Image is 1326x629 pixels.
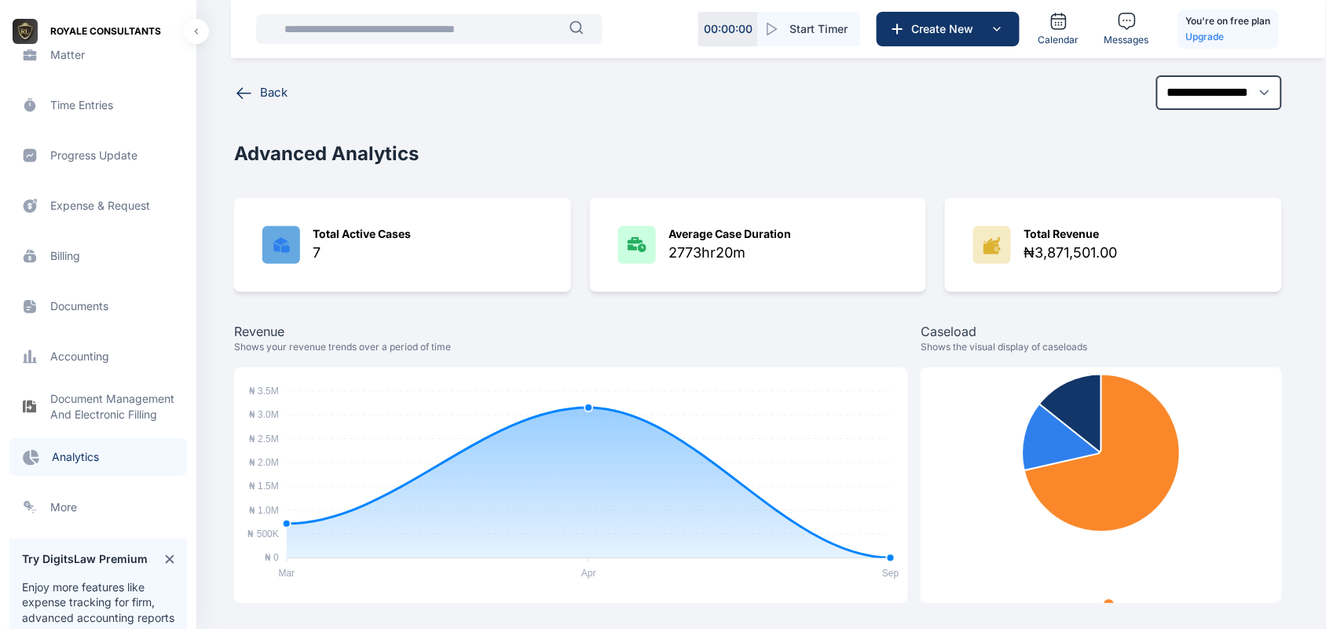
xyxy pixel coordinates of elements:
span: Messages [1104,34,1149,46]
a: progress update [9,137,187,174]
span: Start Timer [789,21,848,37]
a: documents [9,287,187,325]
tspan: ₦ 3.0M [249,409,279,420]
a: expense & request [9,187,187,225]
tspan: Sep [883,569,900,580]
a: Analytics [9,438,187,476]
h5: You're on free plan [1186,13,1271,29]
p: Shows the visual display of caseloads [921,339,1282,355]
a: Upgrade [1186,29,1271,45]
tspan: Apr [582,569,597,580]
p: Shows your revenue trends over a period of time [234,339,908,355]
div: Average Case Duration [668,226,791,242]
tspan: ₦ 500K [248,528,279,539]
tspan: ₦ 1.5M [249,481,279,492]
tspan: Mar [279,569,295,580]
button: Create New [877,12,1020,46]
h4: Try DigitsLaw Premium [22,551,148,567]
p: 00 : 00 : 00 [704,21,753,37]
a: accounting [9,338,187,375]
div: 7 [313,242,411,264]
a: Calendar [1032,5,1086,53]
div: 2773hr20m [668,242,791,264]
tspan: ₦ 2.0M [249,457,279,468]
p: Caseload [921,324,1282,339]
a: billing [9,237,187,275]
div: ₦3,871,501.00 [1024,242,1117,264]
span: Calendar [1038,34,1079,46]
tspan: ₦ 3.5M [249,386,279,397]
h1: Advanced Analytics [234,141,419,166]
tspan: ₦ 0 [265,553,279,564]
button: Start Timer [758,12,860,46]
tspan: ₦ 1.0M [249,505,279,516]
div: Total Active Cases [313,226,411,242]
span: Create New [906,21,987,37]
p: Revenue [234,324,908,339]
a: time entries [9,86,187,124]
div: Total Revenue [1024,226,1117,242]
tspan: ₦ 2.5M [249,433,279,444]
a: matter [9,36,187,74]
a: Document Management And Electronic Filling [9,388,187,426]
a: Messages [1098,5,1156,53]
span: ROYALE CONSULTANTS [50,24,161,39]
p: Back [260,85,288,101]
a: more [9,488,187,526]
